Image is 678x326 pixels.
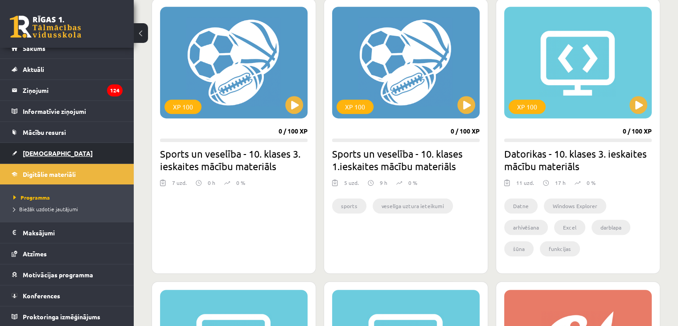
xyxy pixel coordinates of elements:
[13,194,50,201] span: Programma
[337,100,374,114] div: XP 100
[12,80,123,100] a: Ziņojumi124
[504,220,548,235] li: arhivēšana
[408,179,417,187] p: 0 %
[23,292,60,300] span: Konferences
[208,179,215,187] p: 0 h
[12,264,123,285] a: Motivācijas programma
[373,198,453,213] li: veselīga uztura ieteikumi
[23,44,45,52] span: Sākums
[23,170,76,178] span: Digitālie materiāli
[380,179,387,187] p: 9 h
[23,250,47,258] span: Atzīmes
[12,243,123,264] a: Atzīmes
[509,100,546,114] div: XP 100
[13,205,78,213] span: Biežāk uzdotie jautājumi
[172,179,187,192] div: 7 uzd.
[592,220,630,235] li: darblapa
[10,16,81,38] a: Rīgas 1. Tālmācības vidusskola
[12,285,123,306] a: Konferences
[160,147,308,172] h2: Sports un veselība - 10. klases 3. ieskaites mācību materiāls
[164,100,201,114] div: XP 100
[516,179,534,192] div: 11 uzd.
[12,59,123,79] a: Aktuāli
[12,222,123,243] a: Maksājumi
[13,193,125,201] a: Programma
[23,222,123,243] legend: Maksājumi
[236,179,245,187] p: 0 %
[12,164,123,184] a: Digitālie materiāli
[555,179,566,187] p: 17 h
[544,198,606,213] li: Windows Explorer
[23,271,93,279] span: Motivācijas programma
[23,128,66,136] span: Mācību resursi
[23,101,123,121] legend: Informatīvie ziņojumi
[587,179,596,187] p: 0 %
[554,220,585,235] li: Excel
[332,198,366,213] li: sports
[332,147,480,172] h2: Sports un veselība - 10. klases 1.ieskaites mācību materiāls
[23,313,100,321] span: Proktoringa izmēģinājums
[504,241,534,256] li: šūna
[23,80,123,100] legend: Ziņojumi
[12,122,123,142] a: Mācību resursi
[13,205,125,213] a: Biežāk uzdotie jautājumi
[504,198,538,213] li: Datne
[12,101,123,121] a: Informatīvie ziņojumi
[23,149,93,157] span: [DEMOGRAPHIC_DATA]
[12,143,123,163] a: [DEMOGRAPHIC_DATA]
[107,84,123,96] i: 124
[23,65,44,73] span: Aktuāli
[504,147,652,172] h2: Datorikas - 10. klases 3. ieskaites mācību materiāls
[12,38,123,59] a: Sākums
[344,179,359,192] div: 5 uzd.
[540,241,580,256] li: funkcijas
